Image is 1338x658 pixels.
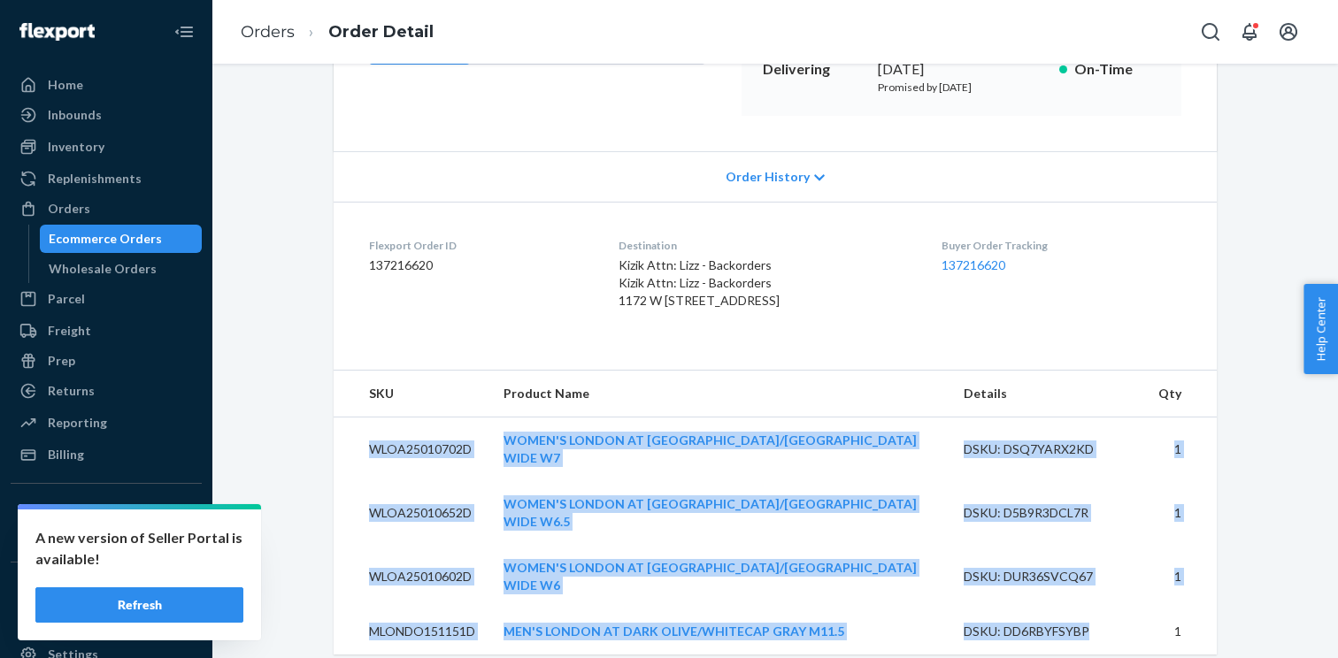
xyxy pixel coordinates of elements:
[11,164,202,193] a: Replenishments
[11,71,202,99] a: Home
[726,168,810,186] span: Order History
[227,6,448,58] ol: breadcrumbs
[504,624,844,639] a: MEN'S LONDON AT DARK OLIVE/WHITECAP GRAY M11.5
[11,317,202,345] a: Freight
[1144,417,1217,482] td: 1
[11,285,202,313] a: Parcel
[40,255,203,283] a: Wholesale Orders
[11,195,202,223] a: Orders
[950,371,1144,417] th: Details
[48,106,102,124] div: Inbounds
[369,238,590,253] dt: Flexport Order ID
[964,504,1130,522] div: DSKU: D5B9R3DCL7R
[11,577,202,605] button: Fast Tags
[334,481,489,545] td: WLOA25010652D
[11,612,202,633] a: Add Fast Tag
[48,503,122,521] div: Integrations
[11,533,202,555] a: Add Integration
[964,568,1130,585] div: DSKU: DUR36SVCQ67
[11,498,202,526] button: Integrations
[11,377,202,405] a: Returns
[11,347,202,375] a: Prep
[241,22,295,42] a: Orders
[11,440,202,469] a: Billing
[48,382,95,400] div: Returns
[35,527,243,570] p: A new version of Seller Portal is available!
[1144,608,1217,654] td: 1
[1232,14,1267,50] button: Open notifications
[48,200,90,218] div: Orders
[49,230,162,248] div: Ecommerce Orders
[1193,14,1228,50] button: Open Search Box
[48,290,85,308] div: Parcel
[49,260,157,278] div: Wholesale Orders
[48,76,83,94] div: Home
[504,560,917,593] a: WOMEN'S LONDON AT [GEOGRAPHIC_DATA]/[GEOGRAPHIC_DATA] WIDE W6
[11,101,202,129] a: Inbounds
[942,257,1005,272] a: 137216620
[328,22,434,42] a: Order Detail
[48,138,104,156] div: Inventory
[48,322,91,340] div: Freight
[369,256,590,274] dd: 137216620
[878,80,1045,95] p: Promised by [DATE]
[504,432,917,465] a: WOMEN'S LONDON AT [GEOGRAPHIC_DATA]/[GEOGRAPHIC_DATA] WIDE W7
[1271,14,1306,50] button: Open account menu
[334,608,489,654] td: MLONDO151151D
[48,352,75,370] div: Prep
[1074,59,1160,80] p: On-Time
[40,225,203,253] a: Ecommerce Orders
[35,587,243,623] button: Refresh
[334,417,489,482] td: WLOA25010702D
[619,257,780,308] span: Kizik Attn: Lizz - Backorders Kizik Attn: Lizz - Backorders 1172 W [STREET_ADDRESS]
[11,409,202,437] a: Reporting
[964,623,1130,640] div: DSKU: DD6RBYFSYBP
[489,371,950,417] th: Product Name
[334,545,489,608] td: WLOA25010602D
[763,59,864,80] p: Delivering
[166,14,202,50] button: Close Navigation
[504,496,917,529] a: WOMEN'S LONDON AT [GEOGRAPHIC_DATA]/[GEOGRAPHIC_DATA] WIDE W6.5
[1144,481,1217,545] td: 1
[1144,545,1217,608] td: 1
[48,170,142,187] div: Replenishments
[942,238,1181,253] dt: Buyer Order Tracking
[48,446,84,463] div: Billing
[619,238,913,253] dt: Destination
[1144,371,1217,417] th: Qty
[1303,284,1338,374] button: Help Center
[48,414,107,432] div: Reporting
[11,133,202,161] a: Inventory
[19,23,95,41] img: Flexport logo
[334,371,489,417] th: SKU
[878,59,1045,80] div: [DATE]
[964,440,1130,458] div: DSKU: DSQ7YARX2KD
